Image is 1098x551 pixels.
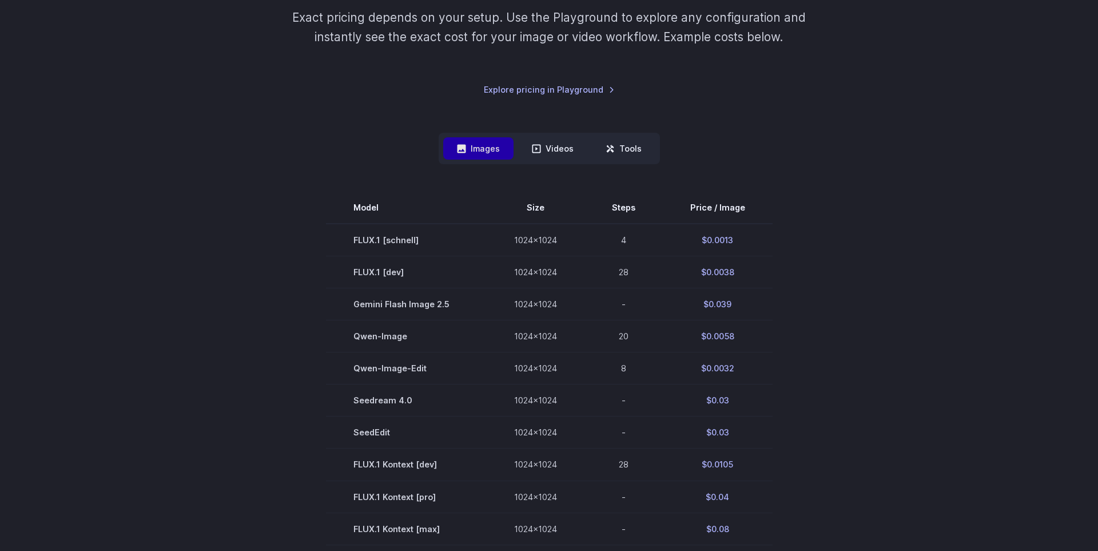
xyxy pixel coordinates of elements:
td: $0.0013 [663,224,773,256]
button: Tools [592,137,655,160]
td: $0.0038 [663,256,773,288]
td: $0.03 [663,417,773,449]
td: $0.03 [663,384,773,417]
td: $0.0032 [663,352,773,384]
td: 20 [584,320,663,352]
button: Images [443,137,514,160]
td: 1024x1024 [487,417,584,449]
td: $0.0105 [663,449,773,481]
p: Exact pricing depends on your setup. Use the Playground to explore any configuration and instantl... [270,8,828,46]
td: 28 [584,256,663,288]
td: Qwen-Image [326,320,487,352]
td: 8 [584,352,663,384]
td: 1024x1024 [487,256,584,288]
td: - [584,417,663,449]
td: - [584,481,663,513]
td: $0.04 [663,481,773,513]
td: FLUX.1 Kontext [pro] [326,481,487,513]
td: 4 [584,224,663,256]
td: Qwen-Image-Edit [326,352,487,384]
td: FLUX.1 [dev] [326,256,487,288]
td: 1024x1024 [487,320,584,352]
th: Steps [584,192,663,224]
td: 1024x1024 [487,513,584,545]
td: $0.0058 [663,320,773,352]
td: 28 [584,449,663,481]
td: $0.08 [663,513,773,545]
th: Price / Image [663,192,773,224]
td: 1024x1024 [487,449,584,481]
td: - [584,288,663,320]
span: Gemini Flash Image 2.5 [353,298,459,311]
td: 1024x1024 [487,481,584,513]
td: 1024x1024 [487,224,584,256]
td: FLUX.1 Kontext [dev] [326,449,487,481]
td: FLUX.1 [schnell] [326,224,487,256]
td: 1024x1024 [487,288,584,320]
td: SeedEdit [326,417,487,449]
th: Model [326,192,487,224]
td: - [584,384,663,417]
td: - [584,513,663,545]
th: Size [487,192,584,224]
td: 1024x1024 [487,352,584,384]
button: Videos [518,137,587,160]
td: Seedream 4.0 [326,384,487,417]
td: $0.039 [663,288,773,320]
td: 1024x1024 [487,384,584,417]
td: FLUX.1 Kontext [max] [326,513,487,545]
a: Explore pricing in Playground [484,83,615,96]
